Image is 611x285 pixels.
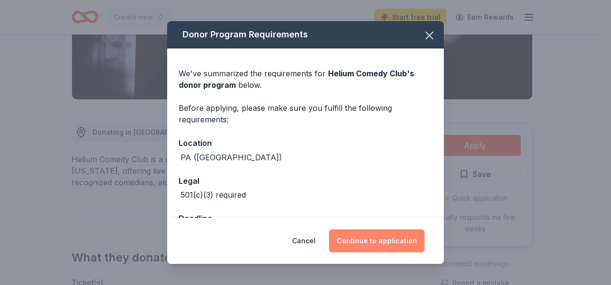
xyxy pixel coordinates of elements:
div: Deadline [179,212,432,225]
div: 501(c)(3) required [181,189,246,201]
button: Continue to application [329,229,425,252]
div: Donor Program Requirements [167,21,444,48]
div: PA ([GEOGRAPHIC_DATA]) [181,152,282,163]
div: Location [179,137,432,149]
div: We've summarized the requirements for below. [179,68,432,91]
div: Before applying, please make sure you fulfill the following requirements: [179,102,432,125]
div: Legal [179,175,432,187]
button: Cancel [292,229,316,252]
